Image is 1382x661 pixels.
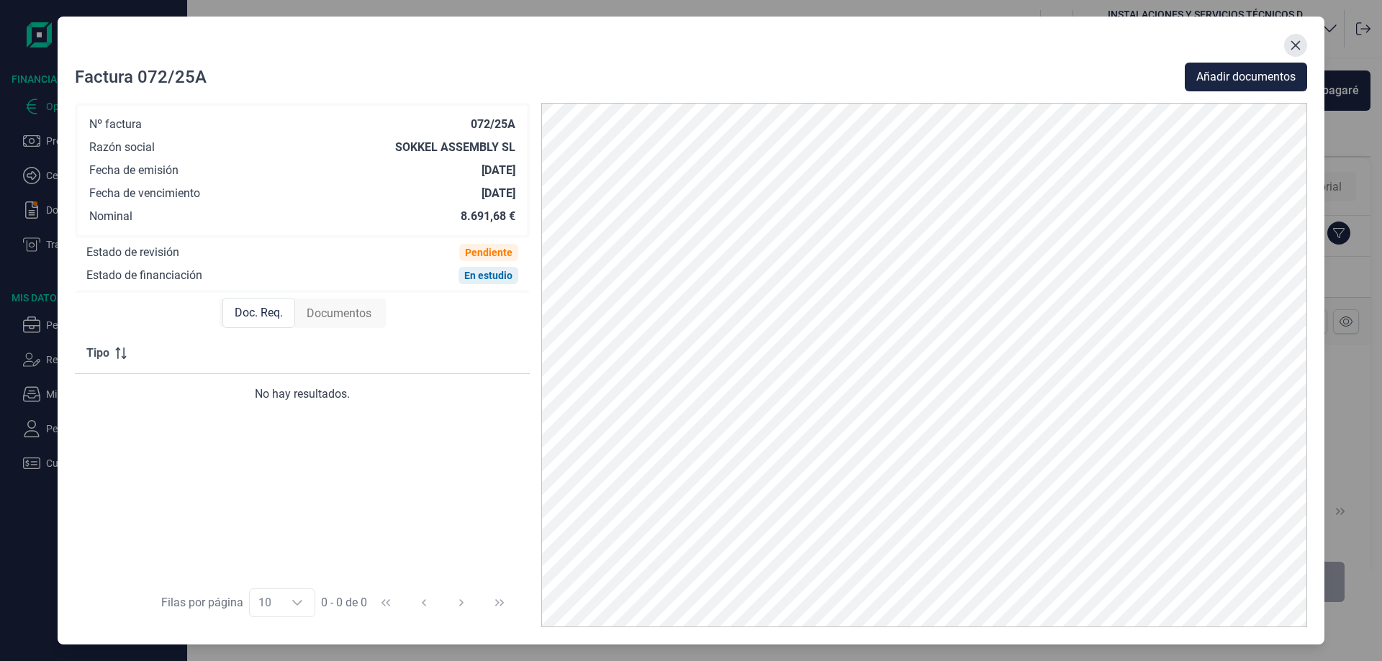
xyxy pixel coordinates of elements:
span: Añadir documentos [1196,68,1296,86]
div: Nominal [89,209,132,224]
div: Pendiente [465,247,512,258]
span: 0 - 0 de 0 [321,597,367,608]
div: [DATE] [482,186,515,201]
div: Razón social [89,140,155,155]
div: Documentos [295,299,383,328]
button: First Page [369,585,403,620]
div: Nº factura [89,117,142,132]
span: Documentos [307,305,371,322]
div: Filas por página [161,594,243,611]
div: Estado de financiación [86,268,202,283]
div: Choose [280,589,315,616]
button: Añadir documentos [1185,63,1307,91]
button: Last Page [482,585,517,620]
div: SOKKEL ASSEMBLY SL [395,140,515,155]
span: Tipo [86,345,109,362]
button: Next Page [444,585,479,620]
div: Estado de revisión [86,245,179,260]
span: Doc. Req. [235,304,283,322]
div: [DATE] [482,163,515,178]
div: Doc. Req. [222,298,295,328]
div: Fecha de emisión [89,163,179,178]
button: Close [1284,34,1307,57]
img: PDF Viewer [541,103,1307,627]
div: 8.691,68 € [461,209,515,224]
button: Previous Page [407,585,441,620]
div: Factura 072/25A [75,65,207,88]
div: No hay resultados. [86,386,518,403]
div: 072/25A [471,117,515,132]
div: En estudio [464,270,512,281]
div: Fecha de vencimiento [89,186,200,201]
